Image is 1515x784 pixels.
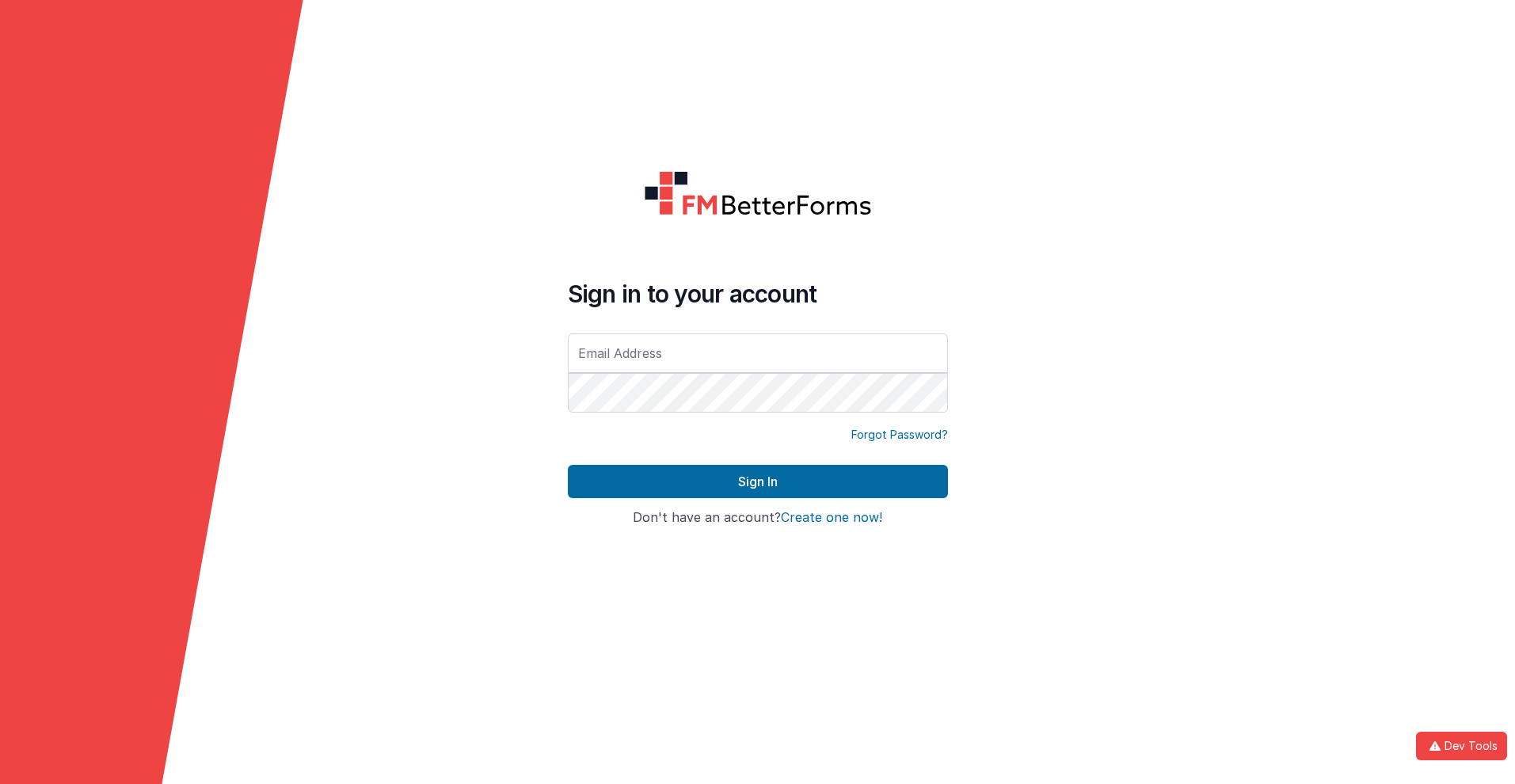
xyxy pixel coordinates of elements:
[781,511,882,525] button: Create one now!
[1416,732,1507,760] button: Dev Tools
[568,333,948,373] input: Email Address
[851,427,948,443] a: Forgot Password?
[568,511,948,525] h4: Don't have an account?
[568,280,948,308] h4: Sign in to your account
[568,465,948,498] button: Sign In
